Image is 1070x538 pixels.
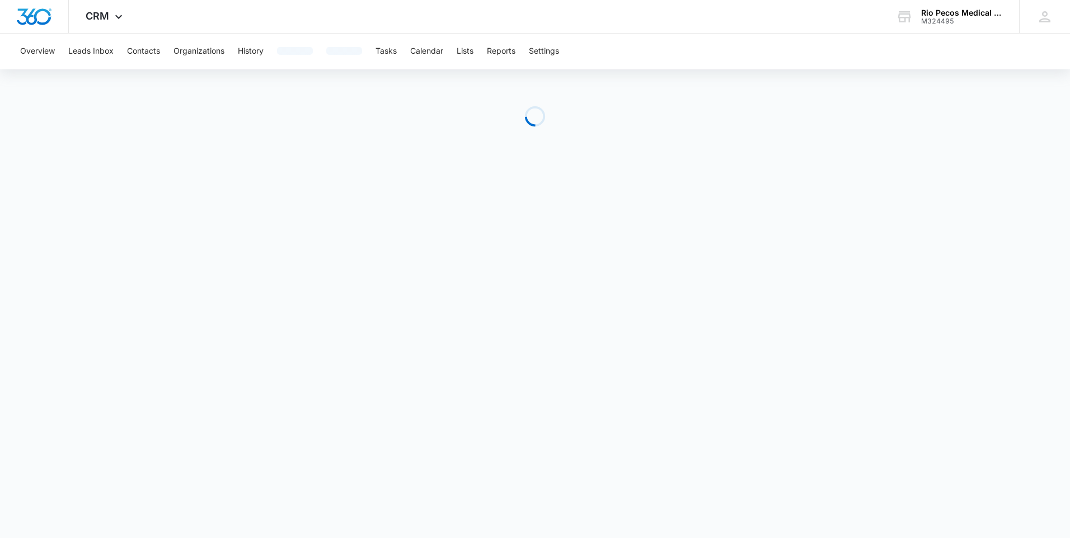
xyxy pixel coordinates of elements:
[376,34,397,69] button: Tasks
[173,34,224,69] button: Organizations
[127,34,160,69] button: Contacts
[20,34,55,69] button: Overview
[921,17,1003,25] div: account id
[86,10,109,22] span: CRM
[68,34,114,69] button: Leads Inbox
[529,34,559,69] button: Settings
[410,34,443,69] button: Calendar
[238,34,264,69] button: History
[457,34,473,69] button: Lists
[487,34,515,69] button: Reports
[921,8,1003,17] div: account name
